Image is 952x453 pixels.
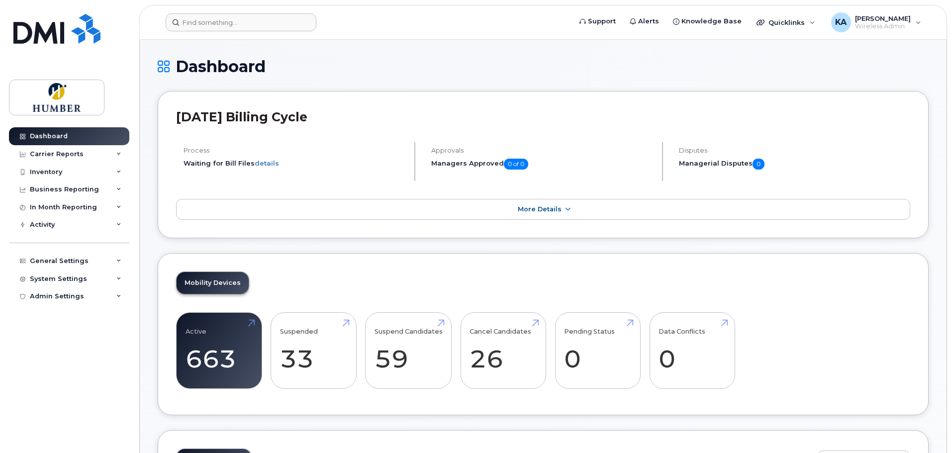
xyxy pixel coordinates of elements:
[679,147,910,154] h4: Disputes
[679,159,910,170] h5: Managerial Disputes
[431,147,654,154] h4: Approvals
[375,318,443,383] a: Suspend Candidates 59
[158,58,929,75] h1: Dashboard
[177,272,249,294] a: Mobility Devices
[280,318,347,383] a: Suspended 33
[184,159,406,168] li: Waiting for Bill Files
[504,159,528,170] span: 0 of 0
[564,318,631,383] a: Pending Status 0
[255,159,279,167] a: details
[184,147,406,154] h4: Process
[186,318,253,383] a: Active 663
[176,109,910,124] h2: [DATE] Billing Cycle
[518,205,562,213] span: More Details
[431,159,654,170] h5: Managers Approved
[470,318,537,383] a: Cancel Candidates 26
[659,318,726,383] a: Data Conflicts 0
[753,159,764,170] span: 0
